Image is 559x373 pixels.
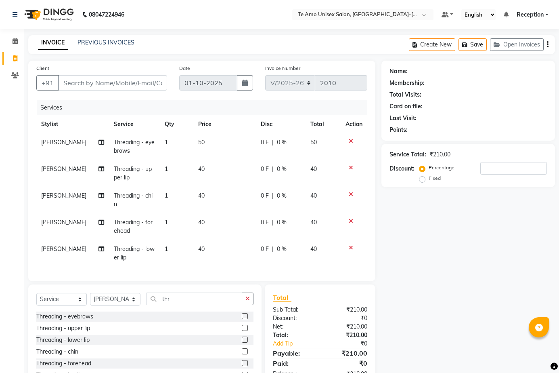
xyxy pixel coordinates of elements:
span: 0 F [261,165,269,173]
button: +91 [36,75,59,91]
b: 08047224946 [89,3,124,26]
span: [PERSON_NAME] [41,219,86,226]
span: Threading - upper lip [114,165,152,181]
div: ₹210.00 [320,331,373,339]
div: Payable: [267,348,320,358]
span: Reception [517,11,544,19]
div: Service Total: [389,150,426,159]
button: Create New [409,38,455,51]
span: 0 F [261,245,269,253]
input: Search by Name/Mobile/Email/Code [58,75,167,91]
span: Threading - eyebrows [114,139,155,154]
div: ₹210.00 [320,322,373,331]
div: Membership: [389,79,425,87]
iframe: chat widget [525,341,551,365]
span: 1 [165,139,168,146]
span: Threading - forehead [114,219,153,234]
span: 40 [310,192,317,199]
span: 40 [310,165,317,173]
div: Threading - lower lip [36,336,90,344]
div: Sub Total: [267,306,320,314]
th: Price [193,115,256,133]
span: 0 F [261,192,269,200]
div: Total Visits: [389,91,421,99]
span: 0 % [277,165,287,173]
th: Disc [256,115,306,133]
label: Fixed [429,175,441,182]
button: Open Invoices [490,38,544,51]
input: Search or Scan [147,293,242,305]
div: ₹210.00 [429,150,450,159]
th: Qty [160,115,194,133]
span: 40 [198,219,205,226]
th: Action [341,115,367,133]
div: Total: [267,331,320,339]
div: ₹0 [320,358,373,368]
span: Threading - chin [114,192,153,208]
div: Net: [267,322,320,331]
label: Date [179,65,190,72]
span: [PERSON_NAME] [41,192,86,199]
a: Add Tip [267,339,329,348]
a: PREVIOUS INVOICES [77,39,134,46]
span: 40 [310,219,317,226]
div: Discount: [389,164,415,173]
div: Threading - upper lip [36,324,90,333]
span: 0 F [261,218,269,227]
span: 1 [165,165,168,173]
span: 40 [198,192,205,199]
span: [PERSON_NAME] [41,165,86,173]
label: Client [36,65,49,72]
span: Threading - lower lip [114,245,155,261]
span: 0 F [261,138,269,147]
div: ₹0 [320,314,373,322]
span: 0 % [277,138,287,147]
span: | [272,165,274,173]
div: Paid: [267,358,320,368]
div: Name: [389,67,408,76]
span: | [272,138,274,147]
th: Total [306,115,341,133]
div: ₹0 [329,339,373,348]
span: 0 % [277,192,287,200]
span: | [272,192,274,200]
span: [PERSON_NAME] [41,245,86,253]
div: Threading - eyebrows [36,312,93,321]
span: 0 % [277,245,287,253]
span: 1 [165,245,168,253]
button: Save [459,38,487,51]
span: [PERSON_NAME] [41,139,86,146]
div: Threading - forehead [36,359,91,368]
span: 1 [165,192,168,199]
label: Invoice Number [265,65,300,72]
th: Service [109,115,160,133]
span: 40 [198,245,205,253]
span: 1 [165,219,168,226]
span: 40 [198,165,205,173]
span: | [272,245,274,253]
th: Stylist [36,115,109,133]
div: Discount: [267,314,320,322]
span: 0 % [277,218,287,227]
div: ₹210.00 [320,348,373,358]
label: Percentage [429,164,454,171]
span: | [272,218,274,227]
div: Services [37,100,373,115]
div: Threading - chin [36,348,78,356]
div: Card on file: [389,102,423,111]
span: Total [273,293,291,302]
span: 50 [310,139,317,146]
a: INVOICE [38,36,68,50]
div: ₹210.00 [320,306,373,314]
img: logo [21,3,76,26]
div: Points: [389,126,408,134]
div: Last Visit: [389,114,417,122]
span: 50 [198,139,205,146]
span: 40 [310,245,317,253]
